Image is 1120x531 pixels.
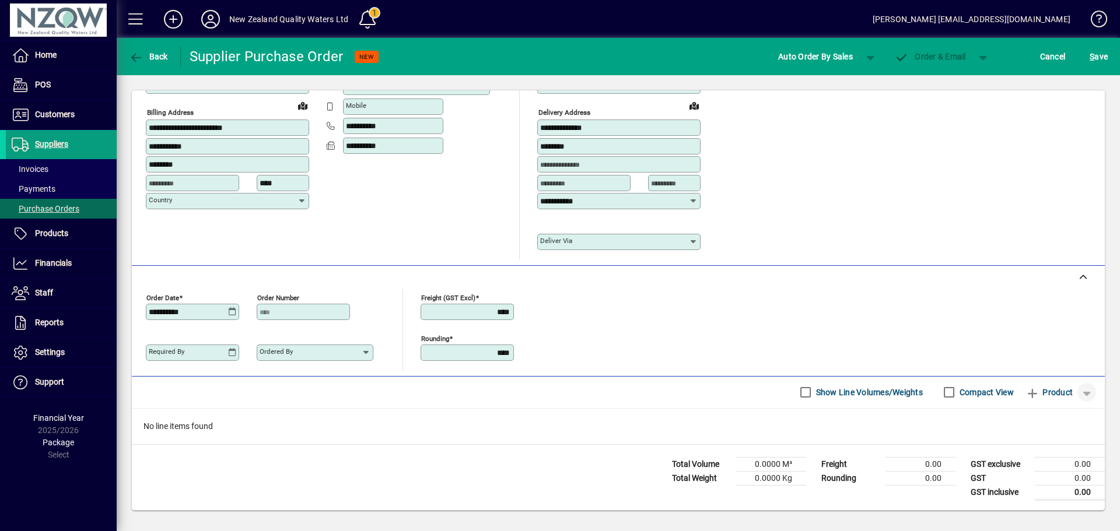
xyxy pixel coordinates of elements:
mat-label: Deliver via [540,237,572,245]
td: GST inclusive [965,485,1035,500]
span: S [1090,52,1094,61]
a: View on map [685,96,703,115]
a: Knowledge Base [1082,2,1105,40]
mat-label: Order date [146,293,179,301]
td: Rounding [815,471,885,485]
a: Purchase Orders [6,199,117,219]
td: 0.00 [885,471,956,485]
span: Financial Year [33,413,84,423]
mat-label: Freight (GST excl) [421,293,475,301]
span: Financials [35,258,72,268]
a: View on map [293,96,312,115]
span: Suppliers [35,139,68,149]
span: Cancel [1040,47,1066,66]
a: Payments [6,179,117,199]
span: Support [35,377,64,386]
label: Compact View [957,386,1014,398]
span: Product [1025,383,1073,402]
span: Purchase Orders [12,204,79,213]
td: GST [965,471,1035,485]
button: Save [1087,46,1111,67]
button: Auto Order By Sales [772,46,859,67]
mat-label: Order number [257,293,299,301]
a: Invoices [6,159,117,179]
a: Settings [6,338,117,367]
button: Back [126,46,171,67]
span: Reports [35,318,64,327]
td: GST exclusive [965,457,1035,471]
div: New Zealand Quality Waters Ltd [229,10,348,29]
td: 0.00 [1035,457,1105,471]
mat-label: Required by [149,347,184,356]
span: Settings [35,347,65,357]
span: Auto Order By Sales [778,47,853,66]
span: Staff [35,288,53,297]
mat-label: Rounding [421,334,449,342]
label: Show Line Volumes/Weights [814,386,923,398]
a: Financials [6,249,117,278]
a: Products [6,219,117,248]
div: Supplier Purchase Order [190,47,344,66]
mat-label: Mobile [346,101,366,110]
div: [PERSON_NAME] [EMAIL_ADDRESS][DOMAIN_NAME] [873,10,1070,29]
button: Add [155,9,192,30]
mat-label: Ordered by [260,347,293,356]
span: Customers [35,110,75,119]
a: Customers [6,100,117,129]
span: Package [43,438,74,447]
div: No line items found [132,409,1105,444]
span: Back [129,52,168,61]
td: Total Weight [666,471,736,485]
span: Invoices [12,164,48,174]
td: 0.00 [885,457,956,471]
a: POS [6,71,117,100]
span: POS [35,80,51,89]
td: Total Volume [666,457,736,471]
span: ave [1090,47,1108,66]
td: Freight [815,457,885,471]
button: Order & Email [889,46,972,67]
span: Home [35,50,57,59]
td: 0.00 [1035,485,1105,500]
span: Order & Email [895,52,966,61]
button: Product [1020,382,1079,403]
span: NEW [359,53,374,61]
span: Payments [12,184,55,194]
button: Cancel [1037,46,1069,67]
button: Profile [192,9,229,30]
a: Support [6,368,117,397]
span: Products [35,228,68,238]
td: 0.00 [1035,471,1105,485]
td: 0.0000 Kg [736,471,806,485]
a: Staff [6,279,117,308]
mat-label: Country [149,196,172,204]
app-page-header-button: Back [117,46,181,67]
td: 0.0000 M³ [736,457,806,471]
a: Reports [6,308,117,337]
a: Home [6,41,117,70]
